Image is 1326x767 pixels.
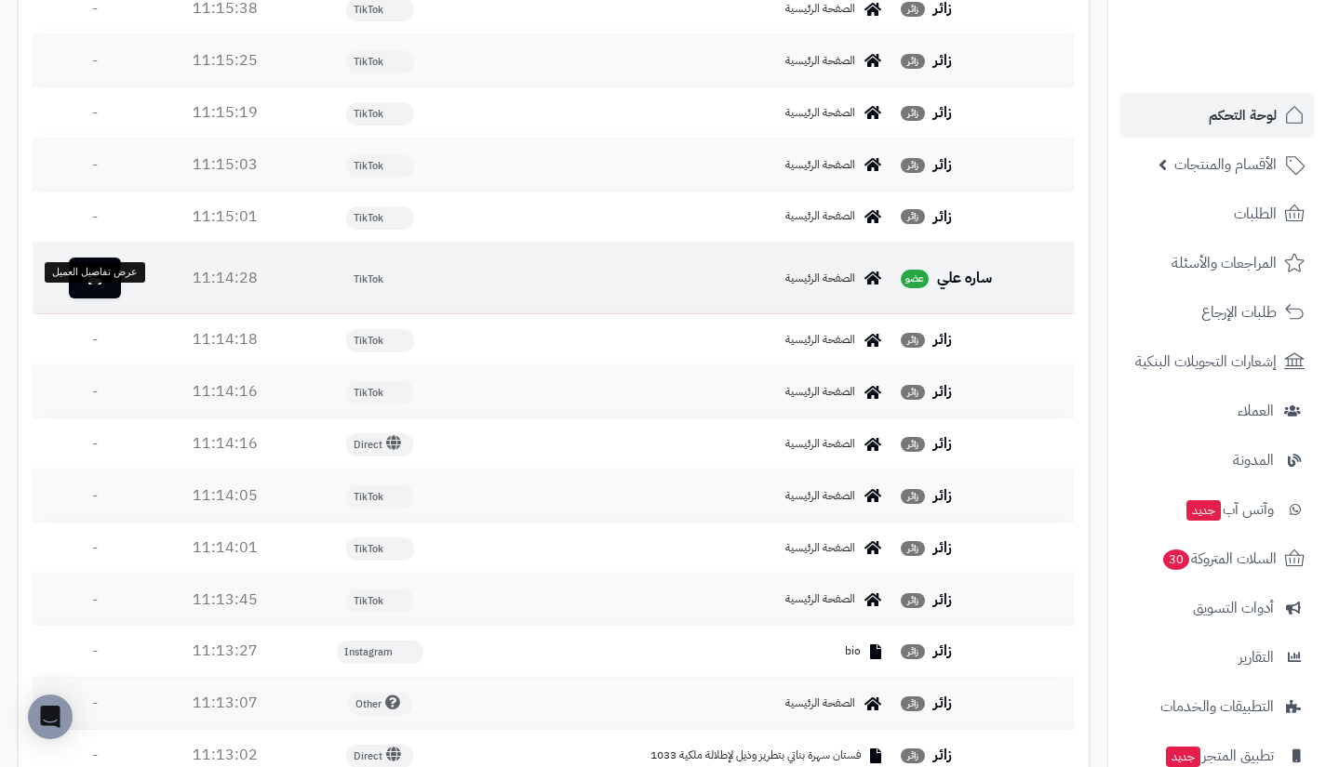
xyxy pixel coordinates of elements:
[1119,487,1315,532] a: وآتس آبجديد
[785,488,855,504] span: الصفحة الرئيسية
[1119,290,1315,335] a: طلبات الإرجاع
[45,262,145,283] div: عرض تفاصيل العميل
[933,692,952,714] strong: زائر
[1201,299,1277,325] span: طلبات الإرجاع
[785,332,855,348] span: الصفحة الرئيسية
[901,106,925,121] span: زائر
[1193,595,1274,621] span: أدوات التسويق
[156,35,293,86] td: 11:15:25
[1233,447,1274,473] span: المدونة
[346,589,414,613] span: TikTok
[785,271,855,286] span: الصفحة الرئيسية
[933,484,952,507] strong: زائر
[785,695,855,711] span: الصفحة الرئيسية
[28,694,73,739] div: Open Intercom Messenger
[156,243,293,313] td: 11:14:28
[156,522,293,574] td: 11:14:01
[785,436,855,452] span: الصفحة الرئيسية
[1119,192,1315,236] a: الطلبات
[92,380,98,403] span: -
[845,643,861,659] span: bio
[933,205,952,228] strong: زائر
[785,53,855,69] span: الصفحة الرئيسية
[1199,47,1308,86] img: logo-2.png
[785,1,855,17] span: الصفحة الرئيسية
[156,87,293,139] td: 11:15:19
[92,153,98,176] span: -
[92,536,98,559] span: -
[1174,152,1277,178] span: الأقسام والمنتجات
[933,380,952,403] strong: زائر
[92,432,98,455] span: -
[1119,635,1315,680] a: التقارير
[346,433,413,456] span: Direct
[156,626,293,677] td: 11:13:27
[92,49,98,72] span: -
[785,208,855,224] span: الصفحة الرئيسية
[92,588,98,611] span: -
[933,328,952,350] strong: زائر
[785,591,855,607] span: الصفحة الرئيسية
[156,575,293,626] td: 11:13:45
[346,154,414,178] span: TikTok
[156,192,293,243] td: 11:15:01
[933,153,952,176] strong: زائر
[901,54,925,69] span: زائر
[156,314,293,365] td: 11:14:18
[901,696,925,711] span: زائر
[346,102,414,126] span: TikTok
[901,333,925,348] span: زائر
[1119,684,1315,729] a: التطبيقات والخدمات
[1234,201,1277,227] span: الطلبات
[346,206,414,230] span: TikTok
[1119,389,1315,433] a: العملاء
[933,49,952,72] strong: زائر
[785,105,855,121] span: الصفحة الرئيسية
[1119,93,1315,138] a: لوحة التحكم
[346,329,414,352] span: TikTok
[1119,438,1315,483] a: المدونة
[92,101,98,124] span: -
[1119,536,1315,581] a: السلات المتروكة30
[346,381,414,404] span: TikTok
[901,158,925,173] span: زائر
[156,418,293,469] td: 11:14:16
[1239,644,1274,670] span: التقارير
[650,747,861,763] span: فستان سهرة بناتي بتطريز وذيل لإطلالة ملكية 1033
[785,540,855,556] span: الصفحة الرئيسية
[901,489,925,504] span: زائر
[92,328,98,350] span: -
[92,640,98,662] span: -
[156,366,293,417] td: 11:14:16
[933,101,952,124] strong: زائر
[785,384,855,400] span: الصفحة الرئيسية
[1209,102,1277,128] span: لوحة التحكم
[92,692,98,714] span: -
[1119,586,1315,630] a: أدوات التسويق
[346,50,414,73] span: TikTok
[346,268,414,291] span: TikTok
[901,209,925,224] span: زائر
[92,484,98,507] span: -
[156,139,293,191] td: 11:15:03
[901,385,925,400] span: زائر
[937,267,992,289] strong: ساره علي
[901,270,929,288] span: عضو
[1185,496,1274,522] span: وآتس آب
[785,157,855,173] span: الصفحة الرئيسية
[901,644,925,659] span: زائر
[92,744,98,766] span: -
[1135,349,1277,375] span: إشعارات التحويلات البنكية
[933,744,952,766] strong: زائر
[348,693,412,716] span: Other
[92,205,98,228] span: -
[901,593,925,608] span: زائر
[901,2,925,17] span: زائر
[933,536,952,559] strong: زائر
[1238,398,1274,424] span: العملاء
[1186,500,1221,521] span: جديد
[1119,241,1315,285] a: المراجعات والأسئلة
[933,588,952,611] strong: زائر
[337,641,423,664] span: Instagram
[346,485,414,509] span: TikTok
